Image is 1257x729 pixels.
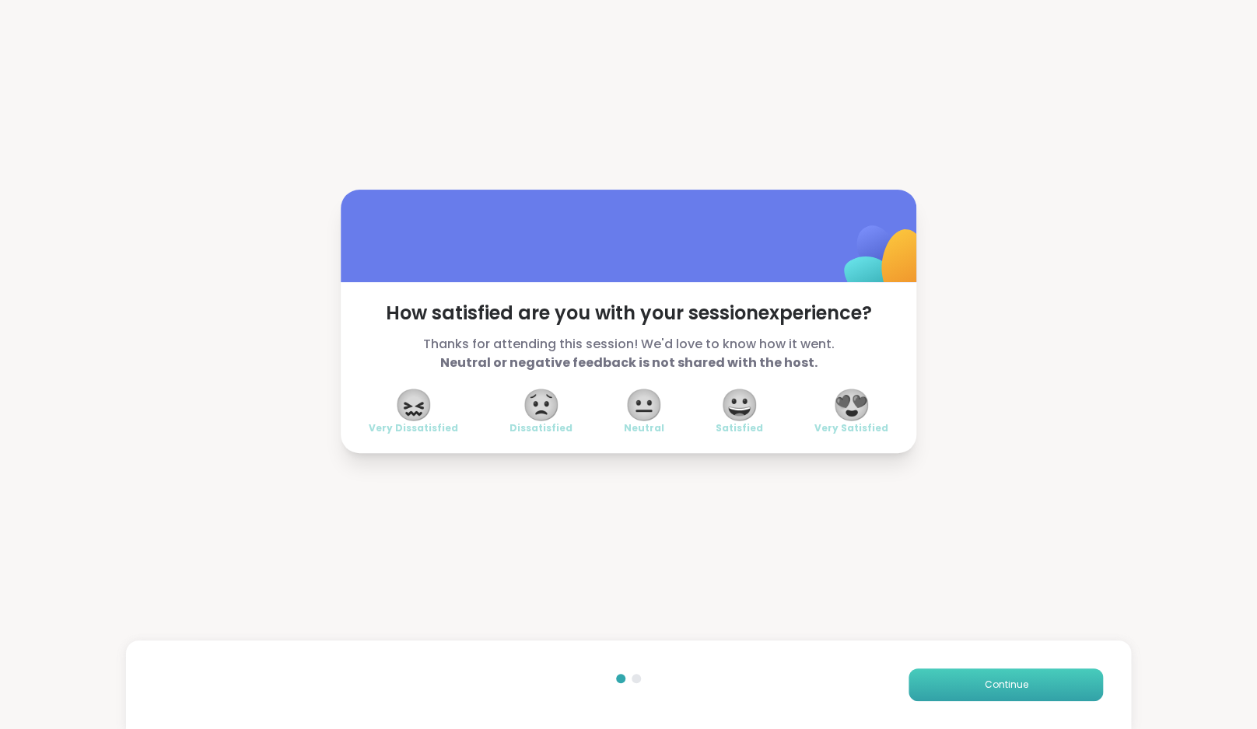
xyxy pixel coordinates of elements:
[509,422,572,434] span: Dissatisfied
[909,668,1103,701] button: Continue
[984,678,1028,692] span: Continue
[625,391,664,419] span: 😐
[624,422,664,434] span: Neutral
[522,391,561,419] span: 😟
[814,422,888,434] span: Very Satisfied
[832,391,871,419] span: 😍
[369,335,888,372] span: Thanks for attending this session! We'd love to know how it went.
[440,354,818,371] b: Neutral or negative feedback is not shared with the host.
[369,422,458,434] span: Very Dissatisfied
[394,391,433,419] span: 😖
[720,391,759,419] span: 😀
[807,185,962,340] img: ShareWell Logomark
[369,301,888,326] span: How satisfied are you with your session experience?
[716,422,763,434] span: Satisfied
